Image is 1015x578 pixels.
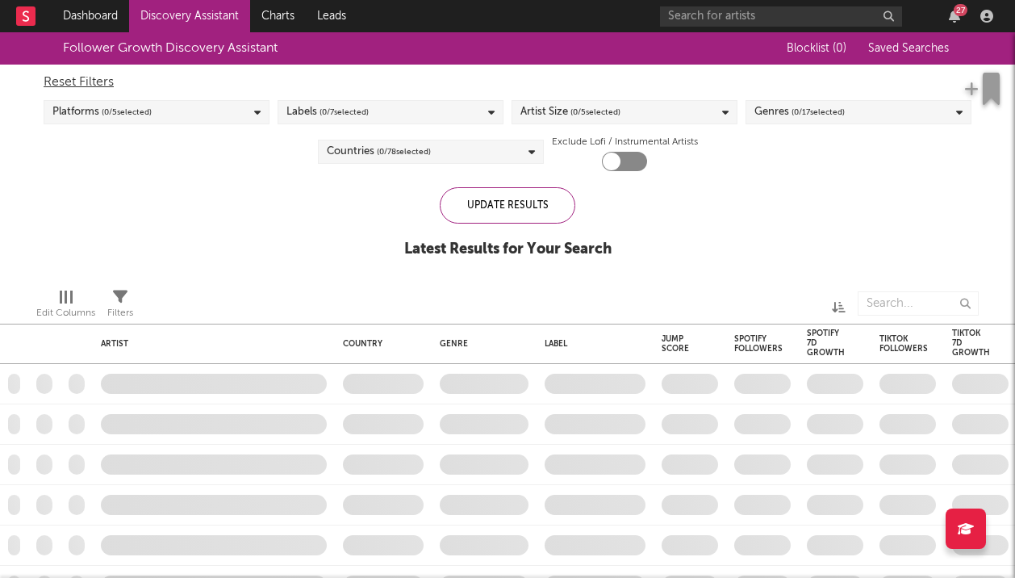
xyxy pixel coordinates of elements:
[107,304,133,323] div: Filters
[343,339,416,349] div: Country
[520,103,620,122] div: Artist Size
[36,304,95,323] div: Edit Columns
[734,334,783,354] div: Spotify Followers
[107,283,133,330] div: Filters
[36,283,95,330] div: Edit Columns
[102,103,152,122] span: ( 0 / 5 selected)
[868,43,952,54] span: Saved Searches
[545,339,637,349] div: Label
[570,103,620,122] span: ( 0 / 5 selected)
[954,4,967,16] div: 27
[879,334,928,354] div: Tiktok Followers
[863,42,952,55] button: Saved Searches
[52,103,152,122] div: Platforms
[377,142,431,161] span: ( 0 / 78 selected)
[754,103,845,122] div: Genres
[949,10,960,23] button: 27
[662,334,694,354] div: Jump Score
[440,339,520,349] div: Genre
[792,103,845,122] span: ( 0 / 17 selected)
[320,103,369,122] span: ( 0 / 7 selected)
[101,339,319,349] div: Artist
[807,329,845,358] div: Spotify 7D Growth
[440,187,575,224] div: Update Results
[286,103,369,122] div: Labels
[858,291,979,316] input: Search...
[552,132,698,152] label: Exclude Lofi / Instrumental Artists
[952,329,990,358] div: Tiktok 7D Growth
[833,43,846,54] span: ( 0 )
[787,43,846,54] span: Blocklist
[63,39,278,58] div: Follower Growth Discovery Assistant
[660,6,902,27] input: Search for artists
[44,73,971,92] div: Reset Filters
[327,142,431,161] div: Countries
[404,240,612,259] div: Latest Results for Your Search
